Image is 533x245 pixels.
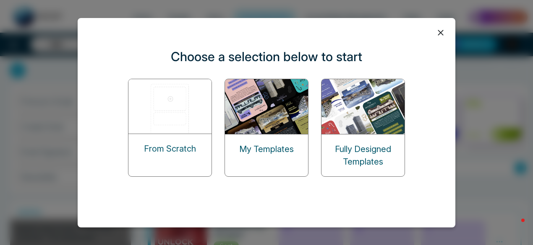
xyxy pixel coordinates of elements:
[321,143,405,168] p: Fully Designed Templates
[171,47,362,66] p: Choose a selection below to start
[239,143,294,155] p: My Templates
[321,79,405,134] img: designed-templates.png
[504,217,525,237] iframe: Intercom live chat
[225,79,309,134] img: my-templates.png
[144,142,196,155] p: From Scratch
[128,79,212,134] img: start-from-scratch.png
